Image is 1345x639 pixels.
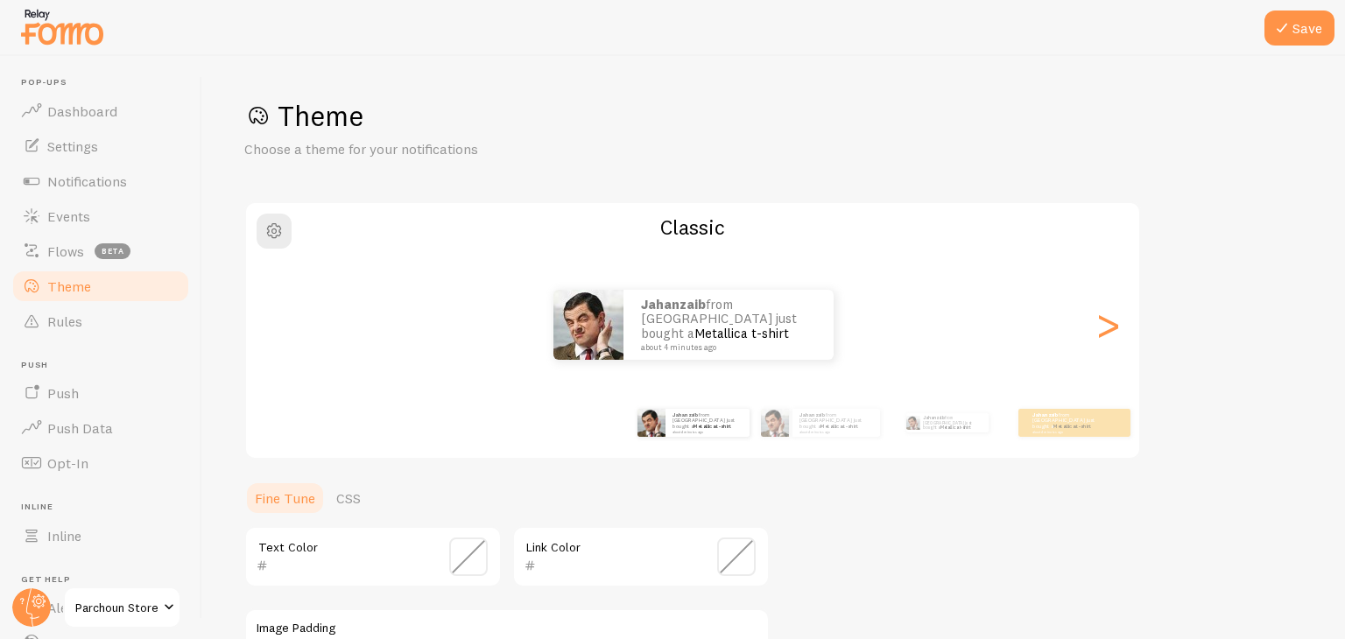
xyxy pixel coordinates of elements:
[47,207,90,225] span: Events
[799,411,826,418] strong: Jahanzaib
[637,409,665,437] img: Fomo
[11,269,191,304] a: Theme
[47,137,98,155] span: Settings
[672,411,699,418] strong: Jahanzaib
[820,423,858,430] a: Metallica t-shirt
[799,430,871,433] small: about 4 minutes ago
[641,296,706,312] strong: Jahanzaib
[923,415,945,420] strong: Jahanzaib
[11,411,191,446] a: Push Data
[641,298,816,352] p: from [GEOGRAPHIC_DATA] just bought a
[11,94,191,129] a: Dashboard
[11,446,191,481] a: Opt-In
[18,4,106,49] img: fomo-relay-logo-orange.svg
[21,574,191,586] span: Get Help
[672,430,741,433] small: about 4 minutes ago
[246,214,1139,241] h2: Classic
[694,325,789,341] a: Metallica t-shirt
[47,384,79,402] span: Push
[257,621,757,636] label: Image Padding
[641,343,811,352] small: about 4 minutes ago
[47,242,84,260] span: Flows
[75,597,158,618] span: Parchoun Store
[47,419,113,437] span: Push Data
[1032,430,1101,433] small: about 4 minutes ago
[11,518,191,553] a: Inline
[11,199,191,234] a: Events
[47,454,88,472] span: Opt-In
[1053,423,1091,430] a: Metallica t-shirt
[47,172,127,190] span: Notifications
[21,77,191,88] span: Pop-ups
[11,129,191,164] a: Settings
[63,586,181,628] a: Parchoun Store
[244,481,326,516] a: Fine Tune
[694,423,731,430] a: Metallica t-shirt
[244,139,665,159] p: Choose a theme for your notifications
[905,416,919,430] img: Fomo
[11,304,191,339] a: Rules
[11,376,191,411] a: Push
[47,312,82,330] span: Rules
[553,290,623,360] img: Fomo
[326,481,371,516] a: CSS
[244,98,1303,134] h1: Theme
[761,409,789,437] img: Fomo
[95,243,130,259] span: beta
[11,234,191,269] a: Flows beta
[1097,262,1118,388] div: Next slide
[940,425,970,430] a: Metallica t-shirt
[1032,411,1059,418] strong: Jahanzaib
[47,277,91,295] span: Theme
[1032,411,1102,433] p: from [GEOGRAPHIC_DATA] just bought a
[923,413,982,432] p: from [GEOGRAPHIC_DATA] just bought a
[799,411,873,433] p: from [GEOGRAPHIC_DATA] just bought a
[672,411,743,433] p: from [GEOGRAPHIC_DATA] just bought a
[47,102,117,120] span: Dashboard
[47,527,81,544] span: Inline
[21,360,191,371] span: Push
[21,502,191,513] span: Inline
[11,164,191,199] a: Notifications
